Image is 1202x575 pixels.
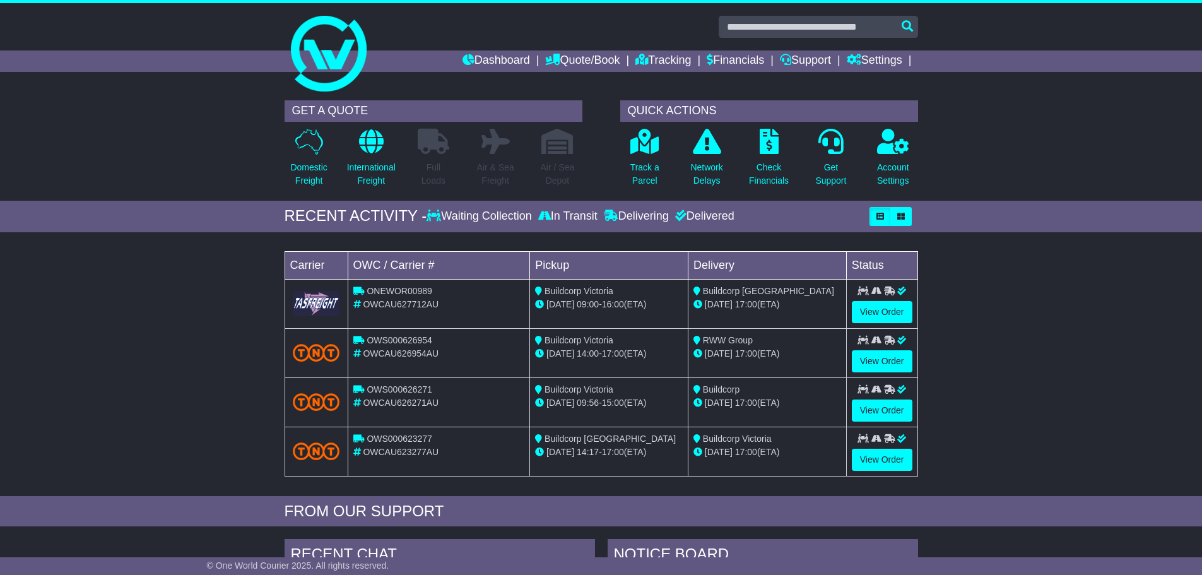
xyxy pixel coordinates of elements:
[367,286,432,296] span: ONEWOR00989
[601,210,672,223] div: Delivering
[877,161,909,187] p: Account Settings
[535,396,683,410] div: - (ETA)
[285,251,348,279] td: Carrier
[577,447,599,457] span: 14:17
[347,161,396,187] p: International Freight
[735,299,757,309] span: 17:00
[367,434,432,444] span: OWS000623277
[285,539,595,573] div: RECENT CHAT
[363,398,439,408] span: OWCAU626271AU
[815,128,847,194] a: GetSupport
[608,539,918,573] div: NOTICE BOARD
[852,301,912,323] a: View Order
[293,393,340,410] img: TNT_Domestic.png
[703,434,772,444] span: Buildcorp Victoria
[703,384,739,394] span: Buildcorp
[545,384,613,394] span: Buildcorp Victoria
[693,298,841,311] div: (ETA)
[363,447,439,457] span: OWCAU623277AU
[535,347,683,360] div: - (ETA)
[577,299,599,309] span: 09:00
[620,100,918,122] div: QUICK ACTIONS
[705,299,733,309] span: [DATE]
[852,449,912,471] a: View Order
[293,291,340,316] img: GetCarrierServiceLogo
[545,434,676,444] span: Buildcorp [GEOGRAPHIC_DATA]
[427,210,534,223] div: Waiting Collection
[541,161,575,187] p: Air / Sea Depot
[577,398,599,408] span: 09:56
[852,350,912,372] a: View Order
[290,161,327,187] p: Domestic Freight
[703,286,834,296] span: Buildcorp [GEOGRAPHIC_DATA]
[546,299,574,309] span: [DATE]
[348,251,530,279] td: OWC / Carrier #
[846,251,917,279] td: Status
[530,251,688,279] td: Pickup
[285,207,427,225] div: RECENT ACTIVITY -
[367,335,432,345] span: OWS000626954
[535,298,683,311] div: - (ETA)
[748,128,789,194] a: CheckFinancials
[546,398,574,408] span: [DATE]
[693,347,841,360] div: (ETA)
[602,398,624,408] span: 15:00
[688,251,846,279] td: Delivery
[602,299,624,309] span: 16:00
[693,396,841,410] div: (ETA)
[546,348,574,359] span: [DATE]
[735,447,757,457] span: 17:00
[876,128,910,194] a: AccountSettings
[363,299,439,309] span: OWCAU627712AU
[293,344,340,361] img: TNT_Domestic.png
[602,447,624,457] span: 17:00
[363,348,439,359] span: OWCAU626954AU
[285,502,918,521] div: FROM OUR SUPPORT
[630,161,659,187] p: Track a Parcel
[672,210,734,223] div: Delivered
[367,384,432,394] span: OWS000626271
[705,398,733,408] span: [DATE]
[535,210,601,223] div: In Transit
[285,100,582,122] div: GET A QUOTE
[577,348,599,359] span: 14:00
[535,446,683,459] div: - (ETA)
[463,50,530,72] a: Dashboard
[705,348,733,359] span: [DATE]
[602,348,624,359] span: 17:00
[852,400,912,422] a: View Order
[780,50,831,72] a: Support
[735,398,757,408] span: 17:00
[630,128,660,194] a: Track aParcel
[545,335,613,345] span: Buildcorp Victoria
[847,50,902,72] a: Settings
[815,161,846,187] p: Get Support
[703,335,753,345] span: RWW Group
[690,128,723,194] a: NetworkDelays
[735,348,757,359] span: 17:00
[749,161,789,187] p: Check Financials
[546,447,574,457] span: [DATE]
[545,286,613,296] span: Buildcorp Victoria
[705,447,733,457] span: [DATE]
[207,560,389,571] span: © One World Courier 2025. All rights reserved.
[635,50,691,72] a: Tracking
[293,442,340,459] img: TNT_Domestic.png
[346,128,396,194] a: InternationalFreight
[707,50,764,72] a: Financials
[418,161,449,187] p: Full Loads
[693,446,841,459] div: (ETA)
[290,128,327,194] a: DomesticFreight
[690,161,722,187] p: Network Delays
[545,50,620,72] a: Quote/Book
[477,161,514,187] p: Air & Sea Freight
